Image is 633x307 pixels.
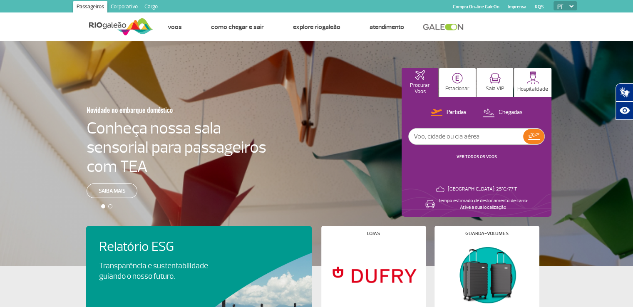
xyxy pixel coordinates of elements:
[402,68,438,97] button: Procurar Voos
[428,107,469,118] button: Partidas
[616,83,633,120] div: Plugin de acessibilidade da Hand Talk.
[406,82,434,95] p: Procurar Voos
[457,154,497,159] a: VER TODOS OS VOOS
[409,129,523,144] input: Voo, cidade ou cia aérea
[445,86,469,92] p: Estacionar
[508,4,526,10] a: Imprensa
[489,73,501,84] img: vipRoom.svg
[293,23,340,31] a: Explore RIOgaleão
[514,68,551,97] button: Hospitalidade
[211,23,264,31] a: Como chegar e sair
[87,119,266,176] h4: Conheça nossa sala sensorial para passageiros com TEA
[526,71,539,84] img: hospitality.svg
[370,23,404,31] a: Atendimento
[439,68,476,97] button: Estacionar
[87,183,137,198] a: Saiba mais
[452,73,463,84] img: carParkingHome.svg
[328,243,419,307] img: Lojas
[168,23,182,31] a: Voos
[99,239,299,282] a: Relatório ESGTransparência e sustentabilidade guiando o nosso futuro.
[616,102,633,120] button: Abrir recursos assistivos.
[99,239,231,255] h4: Relatório ESG
[453,4,499,10] a: Compra On-line GaleOn
[480,107,525,118] button: Chegadas
[535,4,544,10] a: RQS
[107,1,141,14] a: Corporativo
[486,86,504,92] p: Sala VIP
[415,70,425,80] img: airplaneHomeActive.svg
[499,109,523,116] p: Chegadas
[441,243,532,307] img: Guarda-volumes
[367,231,380,236] h4: Lojas
[517,86,548,92] p: Hospitalidade
[465,231,509,236] h4: Guarda-volumes
[438,198,528,211] p: Tempo estimado de deslocamento de carro: Ative a sua localização
[87,101,226,119] h3: Novidade no embarque doméstico
[616,83,633,102] button: Abrir tradutor de língua de sinais.
[73,1,107,14] a: Passageiros
[448,186,517,193] p: [GEOGRAPHIC_DATA]: 25°C/77°F
[447,109,467,116] p: Partidas
[454,153,499,160] button: VER TODOS OS VOOS
[477,68,513,97] button: Sala VIP
[99,261,217,282] p: Transparência e sustentabilidade guiando o nosso futuro.
[141,1,161,14] a: Cargo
